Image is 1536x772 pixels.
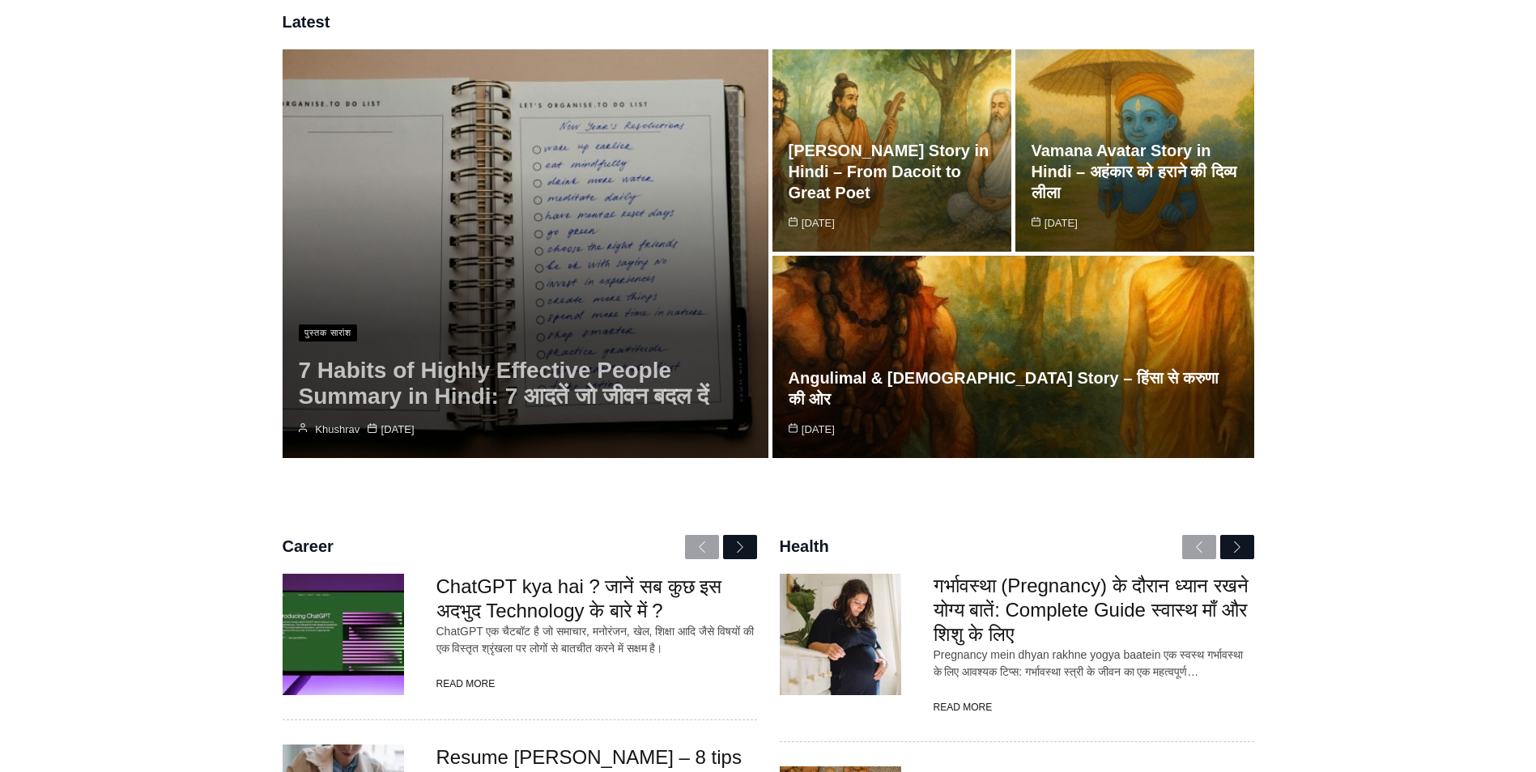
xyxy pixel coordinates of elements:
[283,11,330,33] span: Latest
[299,324,357,341] a: पुस्तक सारांश
[1032,215,1078,231] span: [DATE]
[436,575,722,621] a: ChatGPT kya hai ? जानें सब कुछ इस अदभुद Technology के बारे में ?
[780,535,829,558] span: Health
[283,535,334,558] span: Career
[789,369,1219,408] a: Angulimal & [DEMOGRAPHIC_DATA] Story – हिंसा से करुणा की ओर
[789,422,835,438] span: [DATE]
[315,422,360,438] a: Khushrav
[283,574,404,695] img: monitor screen showing chatgpt landing page
[789,142,989,201] a: [PERSON_NAME] Story in Hindi – From Dacoit to Great Poet
[780,574,901,695] img: smiling pregnant woman caressing tummy in house room
[436,676,496,694] a: ChatGPT kya hai ? जानें सब कुछ इस अदभुद Technology के बारे में ?
[934,575,1249,645] a: गर्भावस्था (Pregnancy) के दौरान ध्यान रखने योग्य बातें: Complete Guide स्वास्थ माँ और शिशु के लिए
[789,215,835,231] span: [DATE]
[1032,142,1236,201] a: Vamana Avatar Story in Hindi – अहंकार को हराने की दिव्य लीला
[934,647,1254,681] p: Pregnancy mein dhyan rakhne yogya baatein एक स्वस्थ गर्भावस्था के लिए आवश्यक टिप्स: गर्भावस्था स्...
[299,358,709,409] a: 7 Habits of Highly Effective People Summary in Hindi: 7 आदतें जो जीवन बदल दें
[934,699,993,717] a: गर्भावस्था (Pregnancy) के दौरान ध्यान रखने योग्य बातें: Complete Guide स्वास्थ माँ और शिशु के लिए
[368,422,414,438] span: [DATE]
[436,623,757,657] p: ChatGPT एक चैटबॉट है जो समाचार, मनोरंजन, खेल, शिक्षा आदि जैसे विषयों की एक विस्तृत श्रृंखला पर लो...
